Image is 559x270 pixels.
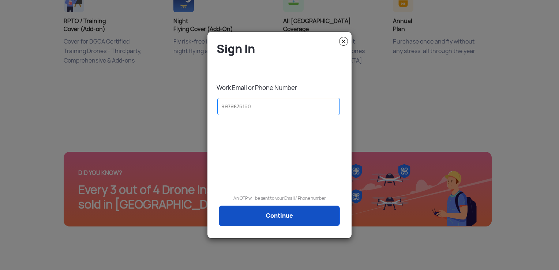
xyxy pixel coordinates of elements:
input: Your Email Id / Phone Number [217,98,340,115]
a: Continue [219,206,340,226]
h4: Sign In [217,41,346,56]
p: An OTP will be sent to your Email / Phone number [213,195,346,202]
p: Work Email or Phone Number [217,84,346,92]
img: close [339,37,348,46]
